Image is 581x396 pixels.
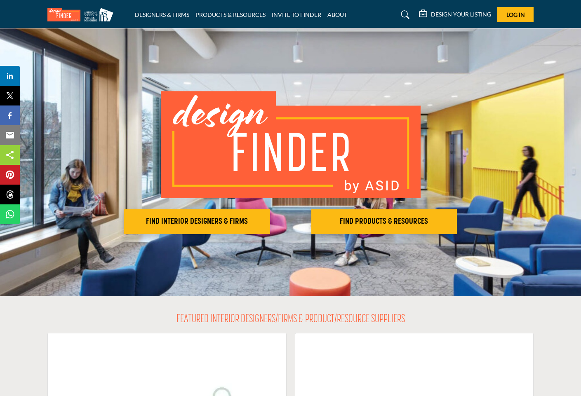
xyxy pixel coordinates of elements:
[419,10,491,20] div: DESIGN YOUR LISTING
[327,11,347,18] a: ABOUT
[393,8,415,21] a: Search
[497,7,534,22] button: Log In
[124,209,270,234] button: FIND INTERIOR DESIGNERS & FIRMS
[135,11,189,18] a: DESIGNERS & FIRMS
[176,313,405,327] h2: FEATURED INTERIOR DESIGNERS/FIRMS & PRODUCT/RESOURCE SUPPLIERS
[314,217,455,227] h2: FIND PRODUCTS & RESOURCES
[127,217,268,227] h2: FIND INTERIOR DESIGNERS & FIRMS
[272,11,321,18] a: INVITE TO FINDER
[506,11,525,18] span: Log In
[47,8,118,21] img: Site Logo
[195,11,266,18] a: PRODUCTS & RESOURCES
[431,11,491,18] h5: DESIGN YOUR LISTING
[311,209,457,234] button: FIND PRODUCTS & RESOURCES
[161,91,421,198] img: image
